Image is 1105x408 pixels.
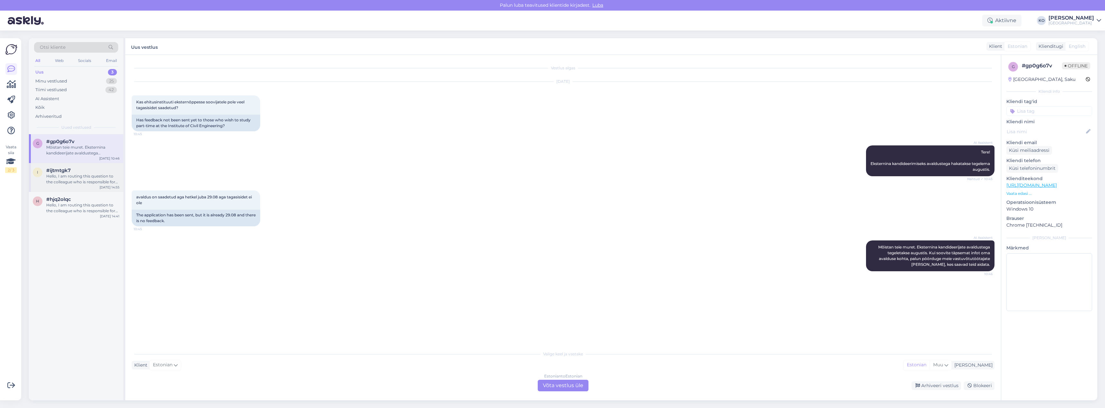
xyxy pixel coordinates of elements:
span: #ijtmtgk7 [46,168,71,173]
div: Võta vestlus üle [538,380,588,391]
div: [DATE] 10:46 [99,156,119,161]
input: Lisa nimi [1007,128,1085,135]
div: [GEOGRAPHIC_DATA] [1048,21,1094,26]
p: Kliendi tag'id [1006,98,1092,105]
div: Has feedback not been sent yet to those who wish to study part-time at the Institute of Civil Eng... [132,115,260,131]
div: Aktiivne [982,15,1021,26]
span: #gp0g6o7v [46,139,75,144]
div: Küsi telefoninumbrit [1006,164,1058,173]
p: Kliendi telefon [1006,157,1092,164]
div: 2 / 3 [5,167,17,173]
span: Offline [1062,62,1090,69]
div: Socials [77,56,93,65]
div: Hello, I am routing this question to the colleague who is responsible for this topic. The reply m... [46,173,119,185]
div: Estonian [904,360,930,370]
label: Uus vestlus [131,42,158,51]
input: Lisa tag [1006,106,1092,116]
span: AI Assistent [968,140,993,145]
div: Mõistan teie muret. Eksternina kandideerijate avaldustega tegeletakse augustis. Kui soovite täpse... [46,144,119,156]
span: g [36,141,39,146]
span: Muu [933,362,943,368]
div: KO [1037,16,1046,25]
div: Klient [132,362,147,369]
div: Küsi meiliaadressi [1006,146,1052,155]
span: i [37,170,38,175]
p: Operatsioonisüsteem [1006,199,1092,206]
span: Mõistan teie muret. Eksternina kandideerijate avaldustega tegeletakse augustis. Kui soovite täpse... [878,245,991,267]
p: Chrome [TECHNICAL_ID] [1006,222,1092,229]
div: Minu vestlused [35,78,67,84]
div: Kliendi info [1006,89,1092,94]
span: English [1069,43,1085,50]
div: Klienditugi [1036,43,1063,50]
div: 25 [106,78,117,84]
div: Arhiveeritud [35,113,62,120]
p: Kliendi nimi [1006,118,1092,125]
p: Märkmed [1006,245,1092,251]
p: Brauser [1006,215,1092,222]
p: Windows 10 [1006,206,1092,213]
div: # gp0g6o7v [1022,62,1062,70]
span: 10:46 [968,272,993,276]
div: AI Assistent [35,96,59,102]
p: Kliendi email [1006,139,1092,146]
span: Nähtud ✓ 10:45 [967,177,993,181]
div: [PERSON_NAME] [1006,235,1092,241]
div: Email [105,56,118,65]
span: Kas ehitusinstituuti eksternõppesse soovijatele pole veel tagasisidet saadetud? [136,100,245,110]
span: AI Assistent [968,235,993,240]
span: Estonian [1008,43,1027,50]
div: Web [54,56,65,65]
div: Kõik [35,104,45,111]
p: Klienditeekond [1006,175,1092,182]
div: [PERSON_NAME] [1048,15,1094,21]
span: 10:45 [134,132,158,136]
div: [GEOGRAPHIC_DATA], Saku [1008,76,1075,83]
div: Vaata siia [5,144,17,173]
span: Luba [590,2,605,8]
div: Tiimi vestlused [35,87,67,93]
div: Vestlus algas [132,65,994,71]
div: Arhiveeri vestlus [912,381,961,390]
span: Otsi kliente [40,44,66,51]
span: 10:45 [134,227,158,231]
p: Vaata edasi ... [1006,191,1092,196]
span: Estonian [153,361,172,369]
div: [PERSON_NAME] [952,362,993,369]
img: Askly Logo [5,43,17,56]
div: [DATE] [132,79,994,84]
div: The application has been sent, but it is already 29.08 and there is no feedback. [132,210,260,226]
span: g [1012,64,1015,69]
div: 42 [105,87,117,93]
span: Uued vestlused [61,125,91,130]
a: [URL][DOMAIN_NAME] [1006,182,1057,188]
div: 3 [108,69,117,75]
a: [PERSON_NAME][GEOGRAPHIC_DATA] [1048,15,1101,26]
div: Uus [35,69,44,75]
div: Blokeeri [964,381,994,390]
div: Valige keel ja vastake [132,351,994,357]
div: Estonian to Estonian [544,373,582,379]
div: All [34,56,41,65]
span: avaldus on saadetud aga hetkel juba 29.08 aga tagasisidet ei ole [136,195,253,205]
div: [DATE] 14:55 [100,185,119,190]
span: h [36,199,39,204]
div: [DATE] 14:41 [100,214,119,219]
div: Hello, I am routing this question to the colleague who is responsible for this topic. The reply m... [46,202,119,214]
span: #hjq2olqc [46,196,71,202]
div: Klient [986,43,1002,50]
